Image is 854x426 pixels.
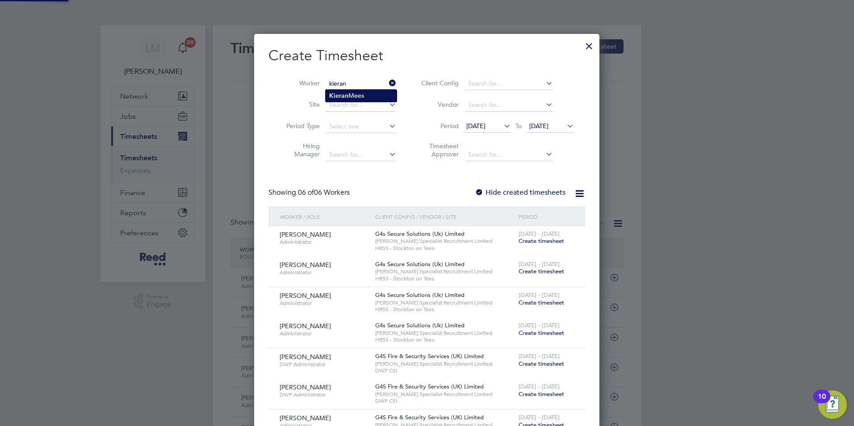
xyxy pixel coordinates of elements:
span: [PERSON_NAME] Specialist Recruitment Limited [375,268,514,275]
span: [DATE] - [DATE] [519,322,560,329]
span: G4S Fire & Security Services (UK) Limited [375,413,484,421]
span: G4s Secure Solutions (Uk) Limited [375,230,465,238]
span: [PERSON_NAME] [280,261,331,269]
input: Search for... [326,99,396,112]
span: Create timesheet [519,237,564,245]
li: Mees [326,90,397,102]
span: [DATE] [466,122,486,130]
span: Create timesheet [519,390,564,398]
span: DWP Administrator [280,391,368,398]
label: Client Config [419,79,459,87]
span: DWP Administrator [280,361,368,368]
span: [PERSON_NAME] [280,414,331,422]
input: Search for... [465,149,553,161]
span: G4s Secure Solutions (Uk) Limited [375,291,465,299]
input: Search for... [465,99,553,112]
span: Create timesheet [519,267,564,275]
span: HRSS - Stockton on Tees [375,275,514,282]
span: [PERSON_NAME] Specialist Recruitment Limited [375,360,514,368]
div: Showing [268,188,352,197]
span: [PERSON_NAME] Specialist Recruitment Limited [375,238,514,245]
span: [PERSON_NAME] [280,230,331,238]
label: Timesheet Approver [419,142,459,158]
span: [DATE] - [DATE] [519,291,560,299]
span: DWP CSI [375,397,514,405]
span: [PERSON_NAME] [280,322,331,330]
span: [PERSON_NAME] [280,353,331,361]
input: Search for... [326,78,396,90]
span: To [513,120,524,132]
span: DWP CSI [375,367,514,374]
span: 06 of [298,188,314,197]
span: HRSS - Stockton on Tees [375,306,514,313]
span: [DATE] - [DATE] [519,383,560,390]
span: [DATE] - [DATE] [519,230,560,238]
div: Period [516,206,576,227]
span: G4S Fire & Security Services (UK) Limited [375,352,484,360]
span: G4s Secure Solutions (Uk) Limited [375,322,465,329]
label: Hide created timesheets [475,188,565,197]
span: 06 Workers [298,188,350,197]
span: [DATE] - [DATE] [519,413,560,421]
span: Administrator [280,238,368,246]
span: [PERSON_NAME] Specialist Recruitment Limited [375,330,514,337]
span: [PERSON_NAME] [280,383,331,391]
input: Select one [326,121,396,133]
span: Administrator [280,269,368,276]
span: [PERSON_NAME] [280,292,331,300]
button: Open Resource Center, 10 new notifications [818,390,847,419]
span: [DATE] - [DATE] [519,352,560,360]
span: Create timesheet [519,360,564,368]
span: Create timesheet [519,299,564,306]
label: Worker [280,79,320,87]
label: Period [419,122,459,130]
input: Search for... [326,149,396,161]
span: [DATE] [529,122,548,130]
input: Search for... [465,78,553,90]
label: Period Type [280,122,320,130]
div: Client Config / Vendor / Site [373,206,516,227]
span: G4s Secure Solutions (Uk) Limited [375,260,465,268]
span: [PERSON_NAME] Specialist Recruitment Limited [375,299,514,306]
span: Administrator [280,330,368,337]
span: Create timesheet [519,329,564,337]
span: HRSS - Stockton on Tees [375,336,514,343]
span: HRSS - Stockton on Tees [375,245,514,252]
div: 10 [818,397,826,408]
label: Vendor [419,100,459,109]
label: Site [280,100,320,109]
span: [DATE] - [DATE] [519,260,560,268]
b: Kieran [329,92,348,100]
label: Hiring Manager [280,142,320,158]
span: [PERSON_NAME] Specialist Recruitment Limited [375,391,514,398]
span: Administrator [280,300,368,307]
h2: Create Timesheet [268,46,585,65]
div: Worker / Role [277,206,373,227]
span: G4S Fire & Security Services (UK) Limited [375,383,484,390]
